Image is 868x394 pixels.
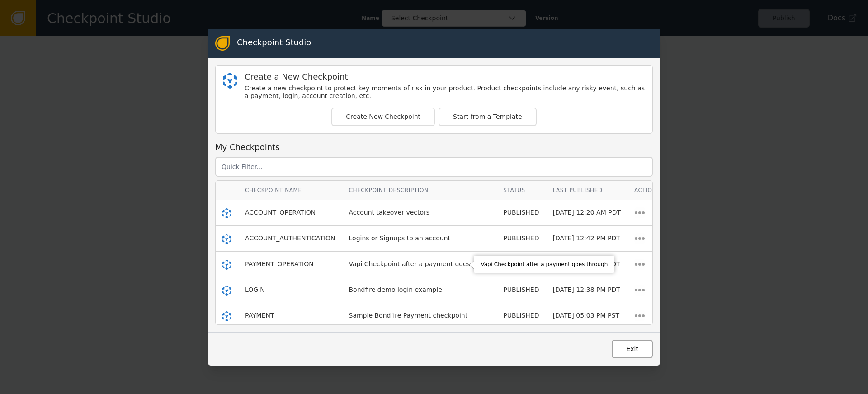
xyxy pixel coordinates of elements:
div: PUBLISHED [503,234,539,243]
th: Checkpoint Description [342,181,497,200]
div: [DATE] 12:38 PM PDT [552,285,620,295]
div: Create a New Checkpoint [245,73,645,81]
div: Vapi Checkpoint after a payment goes through [481,260,608,268]
div: PUBLISHED [503,208,539,217]
th: Actions [627,181,667,200]
span: LOGIN [245,286,265,293]
button: Create New Checkpoint [331,108,435,126]
div: [DATE] 12:20 AM PDT [552,208,620,217]
span: ACCOUNT_OPERATION [245,209,316,216]
button: Start from a Template [439,108,537,126]
span: ACCOUNT_AUTHENTICATION [245,235,335,242]
span: Bondfire demo login example [349,286,442,293]
th: Last Published [546,181,627,200]
div: [DATE] 05:03 PM PST [552,311,620,320]
button: Exit [612,340,653,358]
div: Create a new checkpoint to protect key moments of risk in your product. Product checkpoints inclu... [245,84,645,100]
span: PAYMENT [245,312,274,319]
th: Status [496,181,546,200]
div: Vapi Checkpoint after a payment goes thr... [349,259,487,269]
span: PAYMENT_OPERATION [245,260,314,267]
div: PUBLISHED [503,311,539,320]
div: [DATE] 12:42 PM PDT [552,234,620,243]
input: Quick Filter... [215,157,653,177]
span: Sample Bondfire Payment checkpoint [349,312,468,319]
div: My Checkpoints [215,141,653,153]
th: Checkpoint Name [238,181,342,200]
div: PUBLISHED [503,285,539,295]
span: Logins or Signups to an account [349,235,451,242]
div: Checkpoint Studio [237,36,311,51]
span: Account takeover vectors [349,209,430,216]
